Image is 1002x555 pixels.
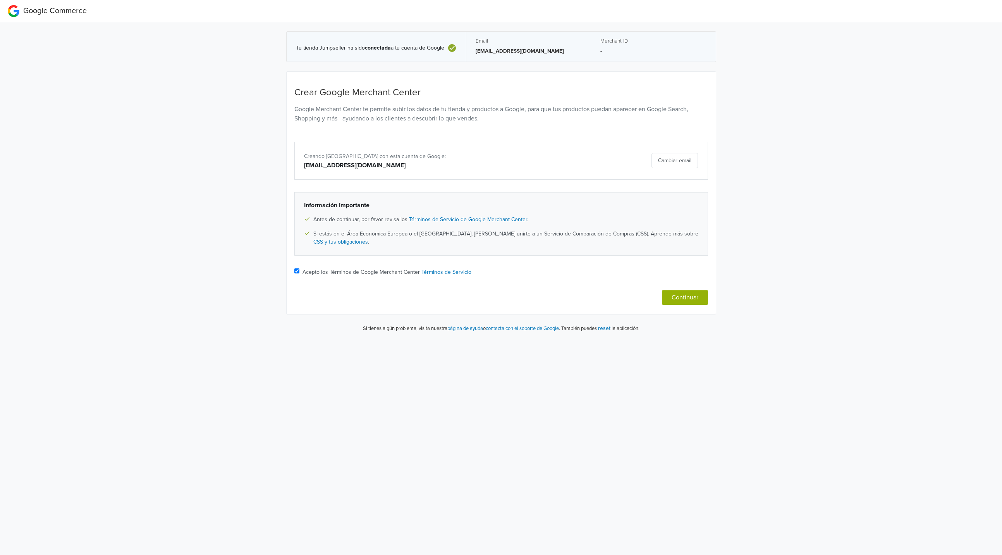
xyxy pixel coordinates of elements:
[662,290,708,305] button: Continuar
[447,325,483,332] a: página de ayuda
[294,87,708,98] h4: Crear Google Merchant Center
[294,105,708,123] p: Google Merchant Center te permite subir los datos de tu tienda y productos a Google, para que tus...
[313,230,698,246] span: Si estás en el Área Económica Europea o el [GEOGRAPHIC_DATA], [PERSON_NAME] unirte a un Servicio ...
[476,38,582,44] h5: Email
[365,45,391,51] b: conectada
[302,268,471,276] label: Acepto los Términos de Google Merchant Center
[304,153,446,160] span: Creando [GEOGRAPHIC_DATA] con esta cuenta de Google:
[304,202,698,209] h6: Información Importante
[363,325,560,333] p: Si tienes algún problema, visita nuestra o .
[560,324,639,333] p: También puedes la aplicación.
[313,215,528,223] span: Antes de continuar, por favor revisa los .
[476,47,582,55] p: [EMAIL_ADDRESS][DOMAIN_NAME]
[421,269,471,275] a: Términos de Servicio
[23,6,87,15] span: Google Commerce
[600,38,706,44] h5: Merchant ID
[304,161,563,170] div: [EMAIL_ADDRESS][DOMAIN_NAME]
[313,239,368,245] a: CSS y tus obligaciones
[409,216,527,223] a: Términos de Servicio de Google Merchant Center
[600,47,706,55] p: -
[296,45,444,52] span: Tu tienda Jumpseller ha sido a tu cuenta de Google
[486,325,559,332] a: contacta con el soporte de Google
[651,153,698,168] button: Cambiar email
[598,324,610,333] button: reset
